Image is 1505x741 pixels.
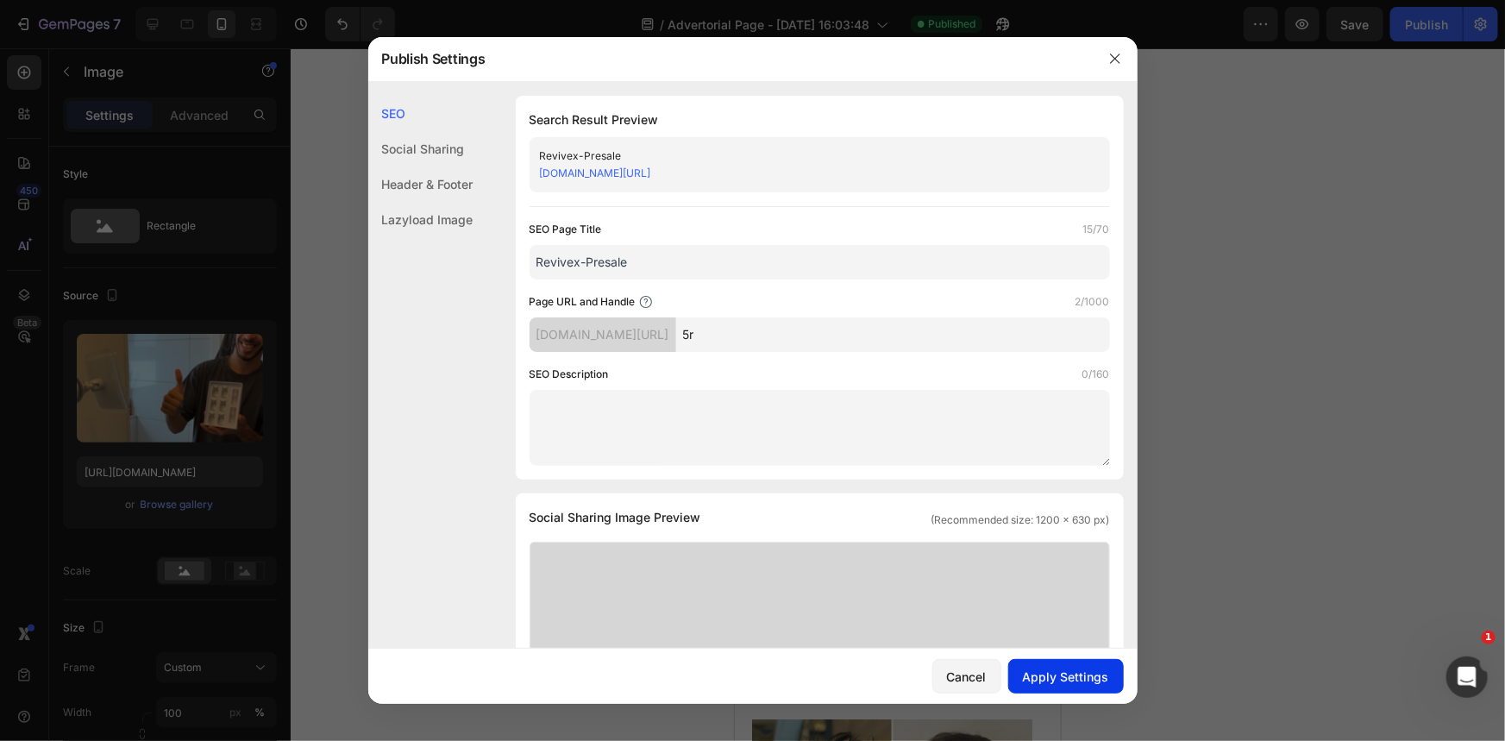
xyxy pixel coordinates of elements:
[368,96,473,131] div: SEO
[947,668,987,686] div: Cancel
[931,512,1110,528] span: (Recommended size: 1200 x 630 px)
[540,148,1071,165] div: Revivex-Presale
[932,659,1001,694] button: Cancel
[1446,656,1488,698] iframe: Intercom live chat
[1482,631,1496,644] span: 1
[676,317,1110,352] input: Handle
[19,435,307,478] p: נבנה בשיתוף פעולה עם דוקטורים בארץ ובעולם ובאישור טריקולוגים מובילים.
[530,245,1110,279] input: Title
[530,317,676,352] div: [DOMAIN_NAME][URL]
[530,366,609,383] label: SEO Description
[29,270,298,312] a: אני רוצה להחזיר את השיער שאבד לי!👉
[530,221,602,238] label: SEO Page Title
[34,342,307,424] strong: 3. פיתוח ישראלי חדשני שאושר על ידי מומחי שיער מובילים
[530,293,636,311] label: Page URL and Handle
[1075,293,1110,311] label: 2/1000
[368,131,473,166] div: Social Sharing
[29,601,298,644] a: אני רוצה להחזיר את השיער שאבד לי!👉
[1008,659,1124,694] button: Apply Settings
[50,280,277,302] p: אני רוצה להחזיר את השיער שאבד לי!👉
[368,166,473,202] div: Header & Footer
[368,36,1093,81] div: Publish Settings
[540,166,651,179] a: [DOMAIN_NAME][URL]
[19,499,307,587] p: Revivex™ משלב רכיבים טבעיים עוצמתיים כמו ג’ינסנג קוריאני ותמצית אקליפטה פרוסטרטה – שנבדקו קלינית ...
[1082,366,1110,383] label: 0/160
[530,110,1110,130] h1: Search Result Preview
[1023,668,1109,686] div: Apply Settings
[530,507,701,528] span: Social Sharing Image Preview
[1083,221,1110,238] label: 15/70
[50,612,277,633] p: אני רוצה להחזיר את השיער שאבד לי!👉
[368,202,473,237] div: Lazyload Image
